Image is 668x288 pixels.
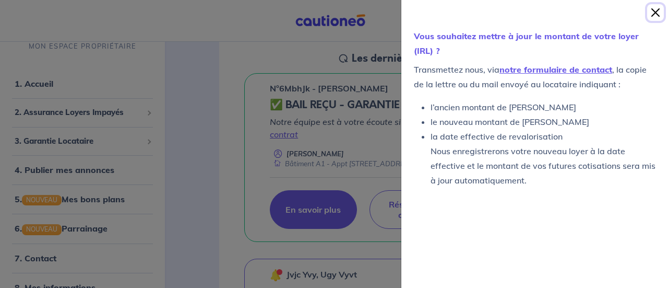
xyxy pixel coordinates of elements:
strong: Vous souhaitez mettre à jour le montant de votre loyer (IRL) ? [414,31,639,56]
li: l’ancien montant de [PERSON_NAME] [431,100,655,114]
p: Transmettez nous, via , la copie de la lettre ou du mail envoyé au locataire indiquant : [414,62,655,91]
li: la date effective de revalorisation Nous enregistrerons votre nouveau loyer à la date effective e... [431,129,655,188]
button: Close [647,4,664,21]
li: le nouveau montant de [PERSON_NAME] [431,114,655,129]
a: notre formulaire de contact [499,64,612,75]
